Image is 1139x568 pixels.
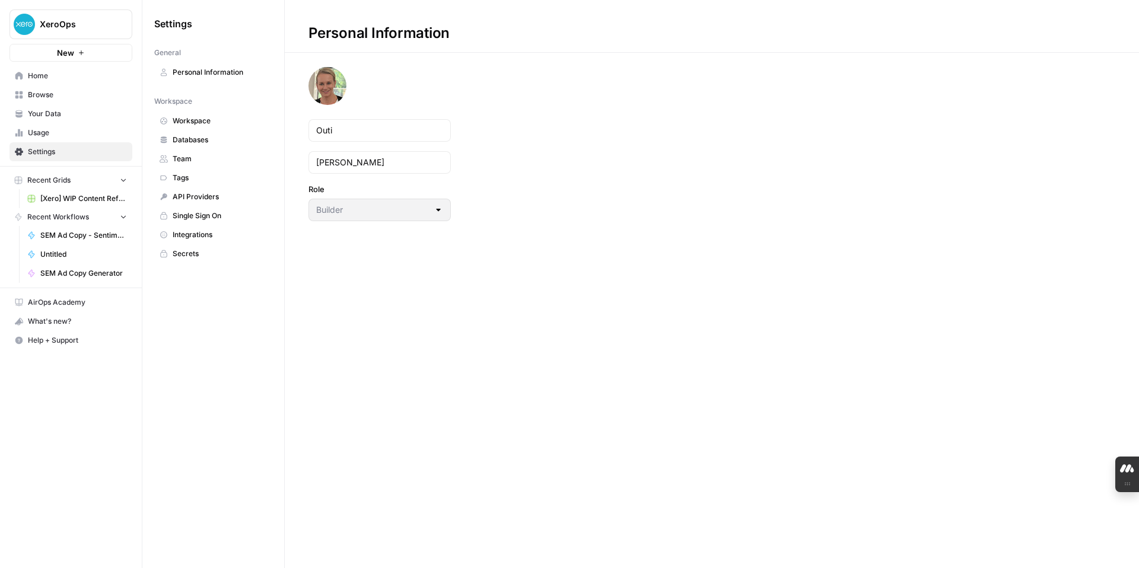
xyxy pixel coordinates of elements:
span: Usage [28,127,127,138]
label: Role [308,183,451,195]
span: Tags [173,173,267,183]
span: Secrets [173,248,267,259]
a: Untitled [22,245,132,264]
a: SEM Ad Copy - Sentiment Analysis [22,226,132,245]
span: Workspace [173,116,267,126]
a: Tags [154,168,272,187]
span: Databases [173,135,267,145]
span: SEM Ad Copy - Sentiment Analysis [40,230,127,241]
span: General [154,47,181,58]
a: Your Data [9,104,132,123]
span: Single Sign On [173,210,267,221]
a: Workspace [154,111,272,130]
a: Integrations [154,225,272,244]
span: [Xero] WIP Content Refresh [40,193,127,204]
span: Settings [154,17,192,31]
span: Integrations [173,229,267,240]
span: Your Data [28,109,127,119]
span: Help + Support [28,335,127,346]
span: Recent Grids [27,175,71,186]
span: Team [173,154,267,164]
span: Recent Workflows [27,212,89,222]
span: Workspace [154,96,192,107]
a: Secrets [154,244,272,263]
div: What's new? [10,312,132,330]
span: Browse [28,90,127,100]
span: XeroOps [40,18,112,30]
a: SEM Ad Copy Generator [22,264,132,283]
a: Databases [154,130,272,149]
a: Browse [9,85,132,104]
span: Personal Information [173,67,267,78]
span: SEM Ad Copy Generator [40,268,127,279]
a: [Xero] WIP Content Refresh [22,189,132,208]
a: Team [154,149,272,168]
a: Personal Information [154,63,272,82]
img: avatar [308,67,346,105]
button: Workspace: XeroOps [9,9,132,39]
button: New [9,44,132,62]
a: Settings [9,142,132,161]
a: API Providers [154,187,272,206]
button: Recent Workflows [9,208,132,226]
span: Settings [28,146,127,157]
span: Home [28,71,127,81]
a: Home [9,66,132,85]
button: What's new? [9,312,132,331]
span: API Providers [173,192,267,202]
span: AirOps Academy [28,297,127,308]
span: New [57,47,74,59]
button: Help + Support [9,331,132,350]
span: Untitled [40,249,127,260]
a: Usage [9,123,132,142]
a: Single Sign On [154,206,272,225]
button: Recent Grids [9,171,132,189]
div: Personal Information [285,24,473,43]
a: AirOps Academy [9,293,132,312]
img: XeroOps Logo [14,14,35,35]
